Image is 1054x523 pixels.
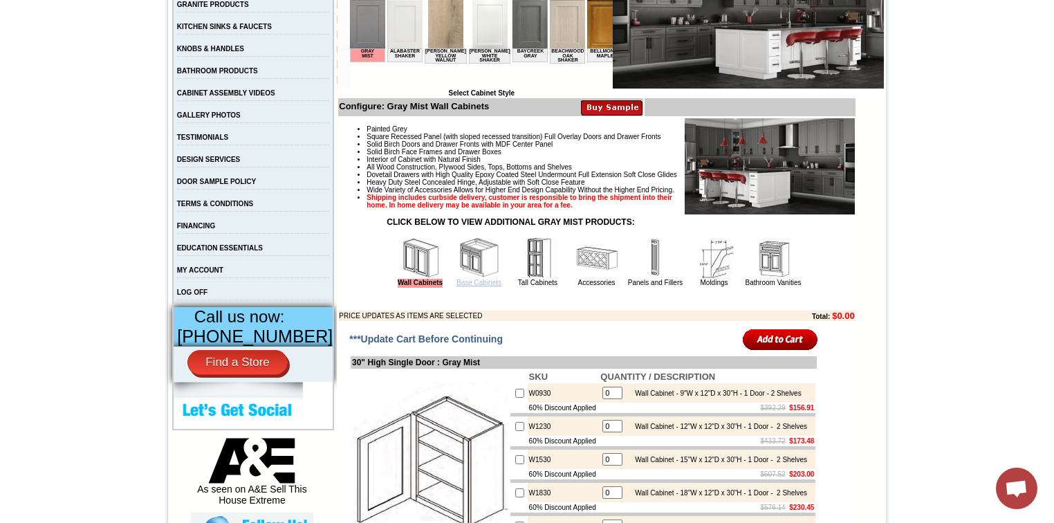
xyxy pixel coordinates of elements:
img: Moldings [694,237,735,279]
b: $230.45 [789,504,814,511]
a: GALLERY PHOTOS [177,111,241,119]
span: Heavy Duty Steel Concealed Hinge, Adjustable with Soft Close Feature [367,178,584,186]
img: Wall Cabinets [400,237,441,279]
span: ***Update Cart Before Continuing [349,333,503,345]
a: Accessories [578,279,616,286]
a: KITCHEN SINKS & FAUCETS [177,23,272,30]
span: Wide Variety of Accessories Allows for Higher End Design Capability Without the Higher End Pricing. [367,186,674,194]
td: 60% Discount Applied [528,469,600,479]
a: TESTIMONIALS [177,134,228,141]
a: FINANCING [177,222,216,230]
span: Painted Grey [367,125,407,133]
div: Wall Cabinet - 15"W x 12"D x 30"H - 1 Door - 2 Shelves [628,456,807,464]
a: KNOBS & HANDLES [177,45,244,53]
span: Dovetail Drawers with High Quality Epoxy Coated Steel Undermount Full Extension Soft Close Glides [367,171,677,178]
a: BATHROOM PRODUCTS [177,67,258,75]
a: EDUCATION ESSENTIALS [177,244,263,252]
td: 60% Discount Applied [528,403,600,413]
img: Accessories [576,237,618,279]
div: Wall Cabinet - 18"W x 12"D x 30"H - 1 Door - 2 Shelves [628,489,807,497]
span: Solid Birch Doors and Drawer Fronts with MDF Center Panel [367,140,553,148]
td: 30" High Single Door : Gray Mist [351,356,817,369]
img: Bathroom Vanities [752,237,794,279]
div: Open chat [996,468,1037,509]
a: Base Cabinets [456,279,501,286]
b: Configure: Gray Mist Wall Cabinets [339,101,489,111]
span: Interior of Cabinet with Natural Finish [367,156,481,163]
a: Panels and Fillers [628,279,683,286]
b: $156.91 [789,404,814,412]
b: SKU [529,371,548,382]
span: All Wood Construction, Plywood Sides, Tops, Bottoms and Shelves [367,163,571,171]
span: Call us now: [194,307,285,326]
td: PRICE UPDATES AS ITEMS ARE SELECTED [339,311,736,321]
td: W1830 [528,483,600,502]
strong: CLICK BELOW TO VIEW ADDITIONAL GRAY MIST PRODUCTS: [387,217,634,227]
td: W1230 [528,416,600,436]
b: Total: [812,313,830,320]
a: LOG OFF [177,288,207,296]
a: Wall Cabinets [398,279,443,288]
a: DESIGN SERVICES [177,156,241,163]
input: Add to Cart [743,328,818,351]
s: $433.72 [761,437,786,445]
img: Base Cabinets [459,237,500,279]
td: W0930 [528,383,600,403]
s: $392.29 [761,404,786,412]
b: $0.00 [832,311,855,321]
a: Moldings [700,279,728,286]
div: Wall Cabinet - 12"W x 12"D x 30"H - 1 Door - 2 Shelves [628,423,807,430]
strong: Shipping includes curbside delivery, customer is responsible to bring the shipment into their hom... [367,194,672,209]
img: Panels and Fillers [635,237,676,279]
a: DOOR SAMPLE POLICY [177,178,256,185]
img: Tall Cabinets [517,237,559,279]
div: Wall Cabinet - 9"W x 12"D x 30"H - 1 Door - 2 Shelves [628,389,801,397]
td: 60% Discount Applied [528,502,600,513]
td: 60% Discount Applied [528,436,600,446]
b: Select Cabinet Style [448,89,515,97]
td: W1530 [528,450,600,469]
a: GRANITE PRODUCTS [177,1,249,8]
td: Bellmonte Maple [237,63,272,77]
span: Solid Birch Face Frames and Drawer Boxes [367,148,501,156]
span: [PHONE_NUMBER] [177,327,333,346]
s: $507.52 [761,470,786,478]
a: CABINET ASSEMBLY VIDEOS [177,89,275,97]
a: Find a Store [187,350,288,375]
b: $203.00 [789,470,814,478]
a: MY ACCOUNT [177,266,223,274]
a: Bathroom Vanities [746,279,802,286]
img: Product Image [685,118,855,214]
span: Square Recessed Panel (with sloped recessed transition) Full Overlay Doors and Drawer Fronts [367,133,660,140]
a: Tall Cabinets [518,279,557,286]
s: $576.14 [761,504,786,511]
a: TERMS & CONDITIONS [177,200,254,208]
div: As seen on A&E Sell This House Extreme [191,438,313,513]
b: QUANTITY / DESCRIPTION [600,371,715,382]
b: $173.48 [789,437,814,445]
